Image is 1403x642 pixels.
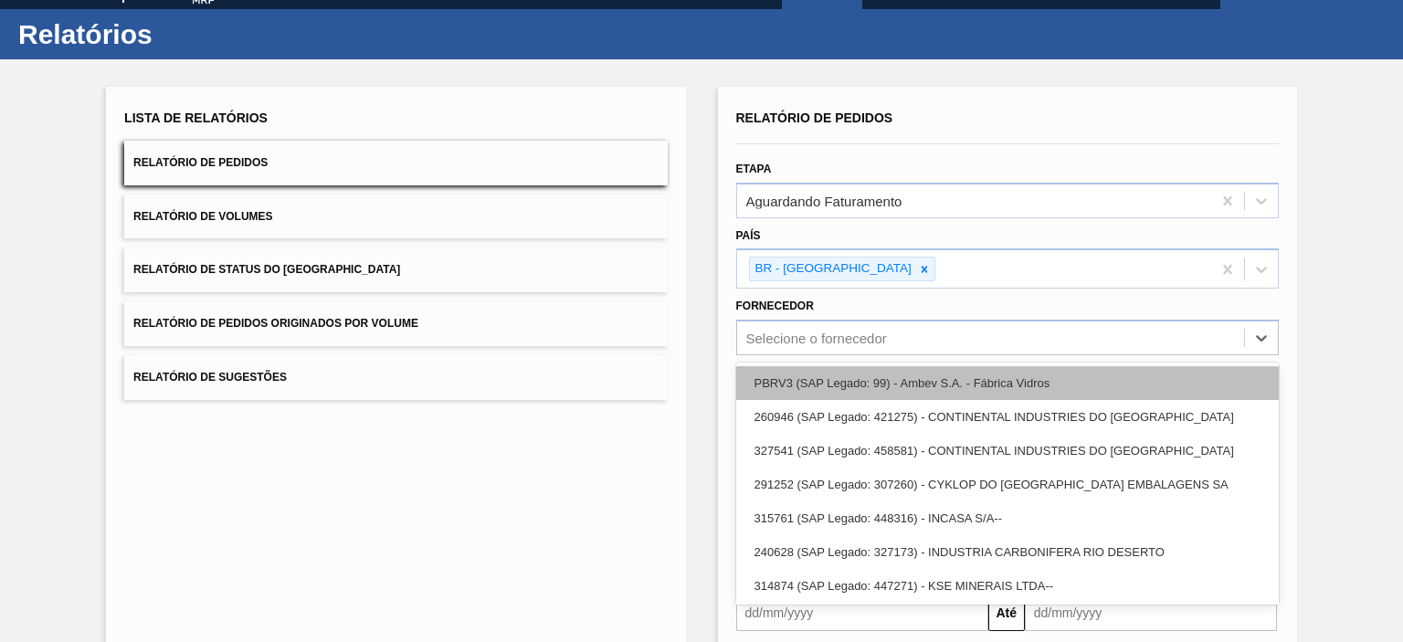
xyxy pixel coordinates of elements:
div: 314874 (SAP Legado: 447271) - KSE MINERAIS LTDA-- [736,569,1279,603]
div: 240628 (SAP Legado: 327173) - INDUSTRIA CARBONIFERA RIO DESERTO [736,535,1279,569]
div: 318976 (SAP Legado: 400671) - MANUCHAR COMERCIO EXTERIOR LTDA [736,603,1279,637]
span: Relatório de Sugestões [133,371,287,384]
div: 260946 (SAP Legado: 421275) - CONTINENTAL INDUSTRIES DO [GEOGRAPHIC_DATA] [736,400,1279,434]
span: Relatório de Pedidos Originados por Volume [133,317,418,330]
input: dd/mm/yyyy [736,595,988,631]
button: Relatório de Status do [GEOGRAPHIC_DATA] [124,247,667,292]
button: Até [988,595,1025,631]
span: Relatório de Pedidos [736,111,893,125]
label: Fornecedor [736,300,814,312]
div: Selecione o fornecedor [746,331,887,346]
span: Relatório de Pedidos [133,156,268,169]
h1: Relatórios [18,24,343,45]
span: Relatório de Volumes [133,210,272,223]
div: 291252 (SAP Legado: 307260) - CYKLOP DO [GEOGRAPHIC_DATA] EMBALAGENS SA [736,468,1279,501]
button: Relatório de Volumes [124,195,667,239]
div: 327541 (SAP Legado: 458581) - CONTINENTAL INDUSTRIES DO [GEOGRAPHIC_DATA] [736,434,1279,468]
span: Lista de Relatórios [124,111,268,125]
button: Relatório de Pedidos Originados por Volume [124,301,667,346]
div: Aguardando Faturamento [746,193,902,208]
label: País [736,229,761,242]
input: dd/mm/yyyy [1025,595,1277,631]
div: PBRV3 (SAP Legado: 99) - Ambev S.A. - Fábrica Vidros [736,366,1279,400]
label: Etapa [736,163,772,175]
button: Relatório de Sugestões [124,355,667,400]
button: Relatório de Pedidos [124,141,667,185]
div: BR - [GEOGRAPHIC_DATA] [750,258,914,280]
span: Relatório de Status do [GEOGRAPHIC_DATA] [133,263,400,276]
div: 315761 (SAP Legado: 448316) - INCASA S/A-- [736,501,1279,535]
